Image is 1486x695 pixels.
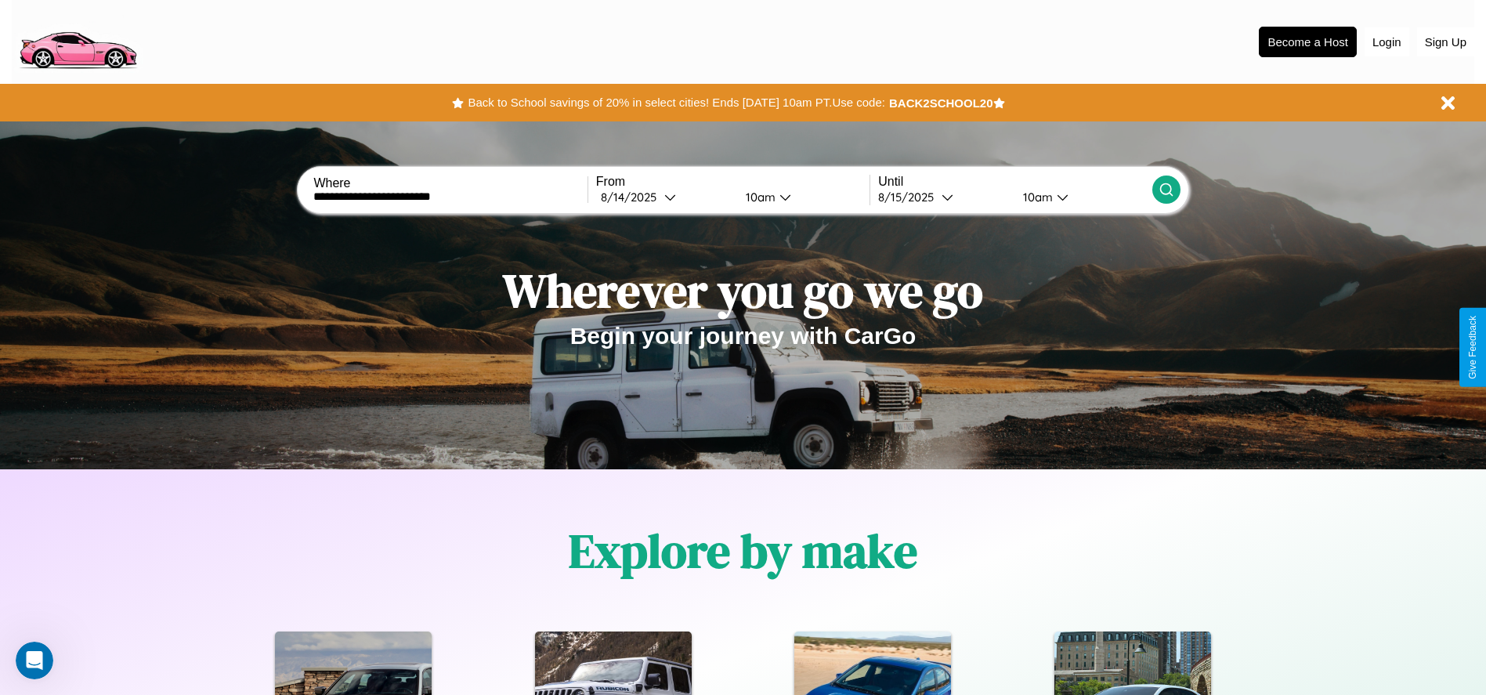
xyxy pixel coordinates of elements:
button: Sign Up [1417,27,1474,56]
iframe: Intercom live chat [16,642,53,679]
img: logo [12,8,143,73]
b: BACK2SCHOOL20 [889,96,993,110]
div: 8 / 14 / 2025 [601,190,664,205]
div: 10am [1015,190,1057,205]
button: Become a Host [1259,27,1357,57]
div: Give Feedback [1467,316,1478,379]
h1: Explore by make [569,519,917,583]
button: Back to School savings of 20% in select cities! Ends [DATE] 10am PT.Use code: [464,92,888,114]
button: 10am [1011,189,1152,205]
button: 8/14/2025 [596,189,733,205]
label: Where [313,176,587,190]
label: From [596,175,870,189]
div: 10am [738,190,779,205]
label: Until [878,175,1152,189]
button: Login [1365,27,1409,56]
div: 8 / 15 / 2025 [878,190,942,205]
button: 10am [733,189,870,205]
